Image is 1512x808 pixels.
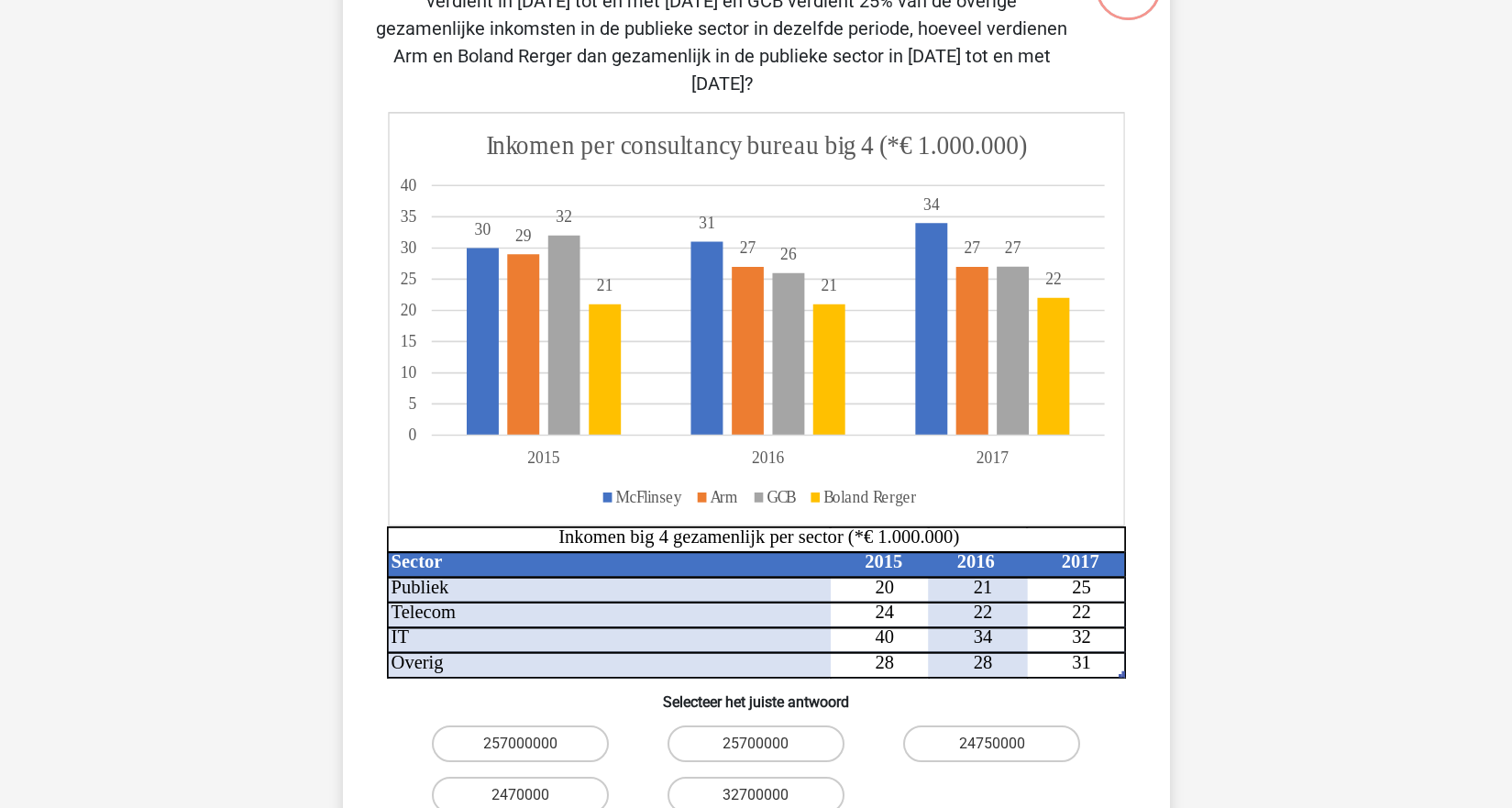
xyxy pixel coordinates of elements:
[875,627,894,648] tspan: 40
[1061,551,1098,571] tspan: 2017
[1072,602,1091,622] tspan: 22
[400,270,416,289] tspan: 25
[400,238,416,258] tspan: 30
[956,551,994,571] tspan: 2016
[474,219,491,238] tspan: 30
[408,394,416,414] tspan: 5
[515,226,532,245] tspan: 29
[391,551,442,571] tspan: Sector
[823,487,916,506] tspan: Boland Rerger
[865,551,902,571] tspan: 2015
[739,238,979,258] tspan: 2727
[1045,270,1062,289] tspan: 22
[699,213,715,232] tspan: 31
[903,725,1080,762] label: 24750000
[432,725,609,762] label: 257000000
[400,207,416,227] tspan: 35
[1072,577,1091,597] tspan: 25
[973,652,992,672] tspan: 28
[400,175,416,194] tspan: 40
[527,448,1009,468] tspan: 201520162017
[973,602,992,622] tspan: 22
[780,244,797,263] tspan: 26
[486,129,1027,161] tspan: Inkomen per consultancy bureau big 4 (*€ 1.000.000)
[391,627,409,648] tspan: IT
[1072,627,1091,648] tspan: 32
[558,526,959,548] tspan: Inkomen big 4 gezamenlijk per sector (*€ 1.000.000)
[372,679,1141,711] h6: Selecteer het juiste antwoord
[391,652,443,673] tspan: Overig
[556,207,572,227] tspan: 32
[408,426,416,445] tspan: 0
[391,602,455,622] tspan: Telecom
[400,332,416,351] tspan: 15
[973,577,992,597] tspan: 21
[875,602,894,622] tspan: 24
[875,652,894,672] tspan: 28
[1004,238,1021,258] tspan: 27
[710,487,737,506] tspan: Arm
[1072,652,1091,672] tspan: 31
[767,487,796,506] tspan: GCB
[973,627,992,648] tspan: 34
[596,276,836,295] tspan: 2121
[391,577,448,597] tspan: Publiek
[922,194,939,214] tspan: 34
[400,301,416,320] tspan: 20
[668,725,844,762] label: 25700000
[615,487,682,506] tspan: McFlinsey
[400,363,416,382] tspan: 10
[875,577,894,597] tspan: 20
